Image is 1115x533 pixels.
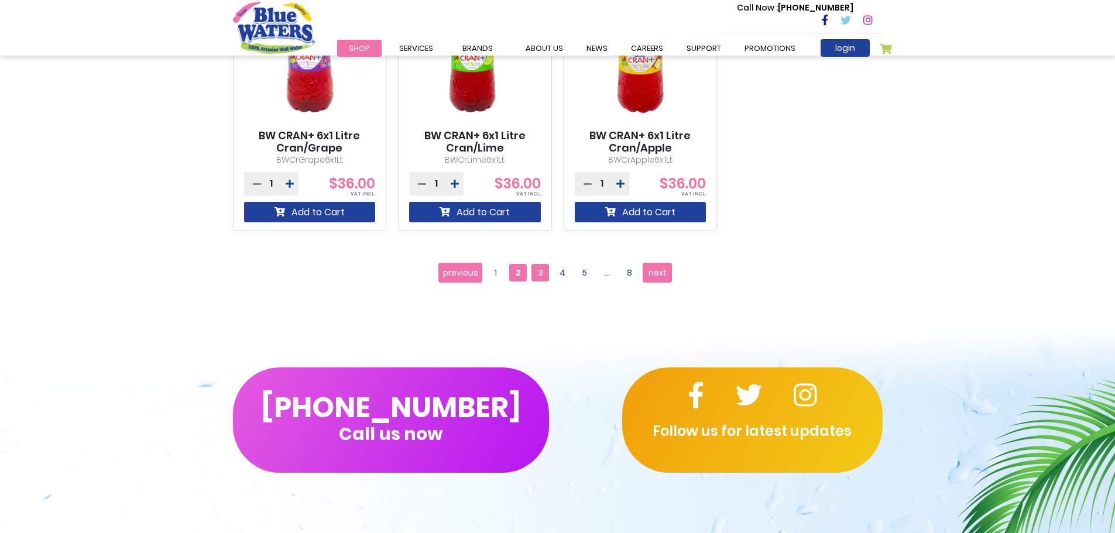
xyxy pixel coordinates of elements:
[643,263,672,283] a: next
[349,43,370,54] span: Shop
[514,40,575,57] a: about us
[244,202,376,222] button: Add to Cart
[329,174,375,193] span: $36.00
[244,154,376,166] p: BWCrGrape6x1Lt
[649,264,667,281] span: next
[495,174,541,193] span: $36.00
[399,43,433,54] span: Services
[576,264,593,281] a: 5
[622,421,883,442] p: Follow us for latest updates
[575,154,706,166] p: BWCrApple6x1Lt
[487,264,505,281] a: 1
[733,40,807,57] a: Promotions
[554,264,571,281] a: 4
[619,40,675,57] a: careers
[675,40,733,57] a: support
[598,264,616,281] a: ...
[575,129,706,154] a: BW CRAN+ 6x1 Litre Cran/Apple
[339,431,442,437] span: Call us now
[620,264,638,281] a: 8
[244,129,376,154] a: BW CRAN+ 6x1 Litre Cran/Grape
[409,154,541,166] p: BWCrLime6x1Lt
[660,174,706,193] span: $36.00
[233,367,549,473] button: [PHONE_NUMBER]Call us now
[575,202,706,222] button: Add to Cart
[409,202,541,222] button: Add to Cart
[737,2,778,13] span: Call Now :
[409,129,541,154] a: BW CRAN+ 6x1 Litre Cran/Lime
[531,264,549,281] a: 3
[438,263,482,283] a: previous
[509,264,527,281] span: 2
[821,39,870,57] a: login
[233,2,315,53] a: store logo
[575,40,619,57] a: News
[462,43,493,54] span: Brands
[737,2,853,14] p: [PHONE_NUMBER]
[443,264,478,281] span: previous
